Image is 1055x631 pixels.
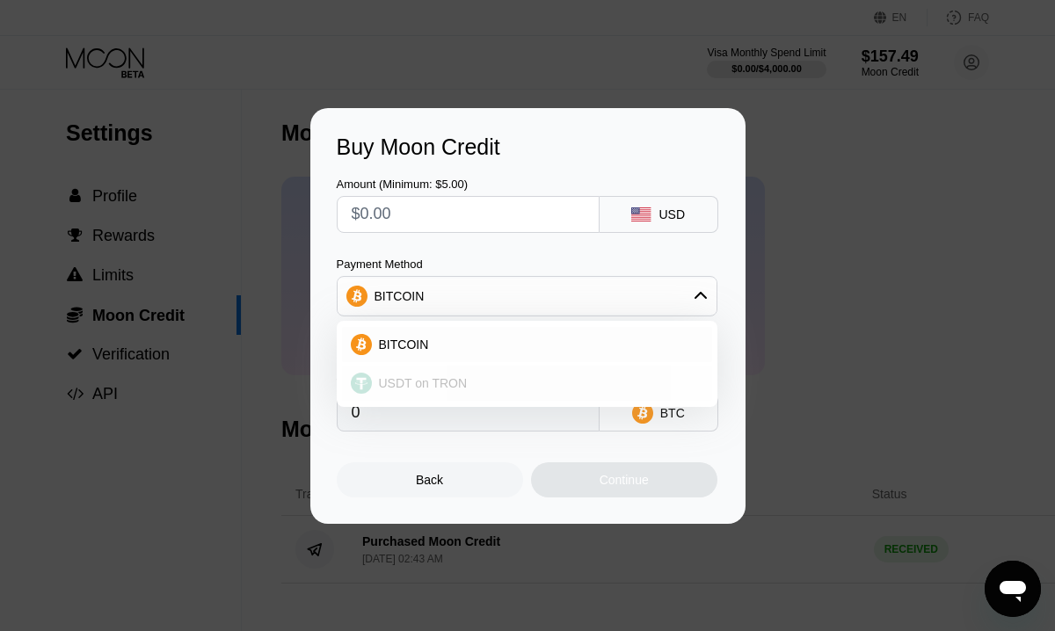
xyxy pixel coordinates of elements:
[375,289,425,303] div: BITCOIN
[379,376,468,390] span: USDT on TRON
[352,197,585,232] input: $0.00
[660,406,685,420] div: BTC
[337,257,717,271] div: Payment Method
[337,178,600,191] div: Amount (Minimum: $5.00)
[342,366,712,401] div: USDT on TRON
[658,207,685,221] div: USD
[416,473,443,487] div: Back
[342,327,712,362] div: BITCOIN
[338,279,717,314] div: BITCOIN
[379,337,429,352] span: BITCOIN
[337,134,719,160] div: Buy Moon Credit
[337,462,523,497] div: Back
[985,561,1041,617] iframe: Przycisk umożliwiający otwarcie okna komunikatora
